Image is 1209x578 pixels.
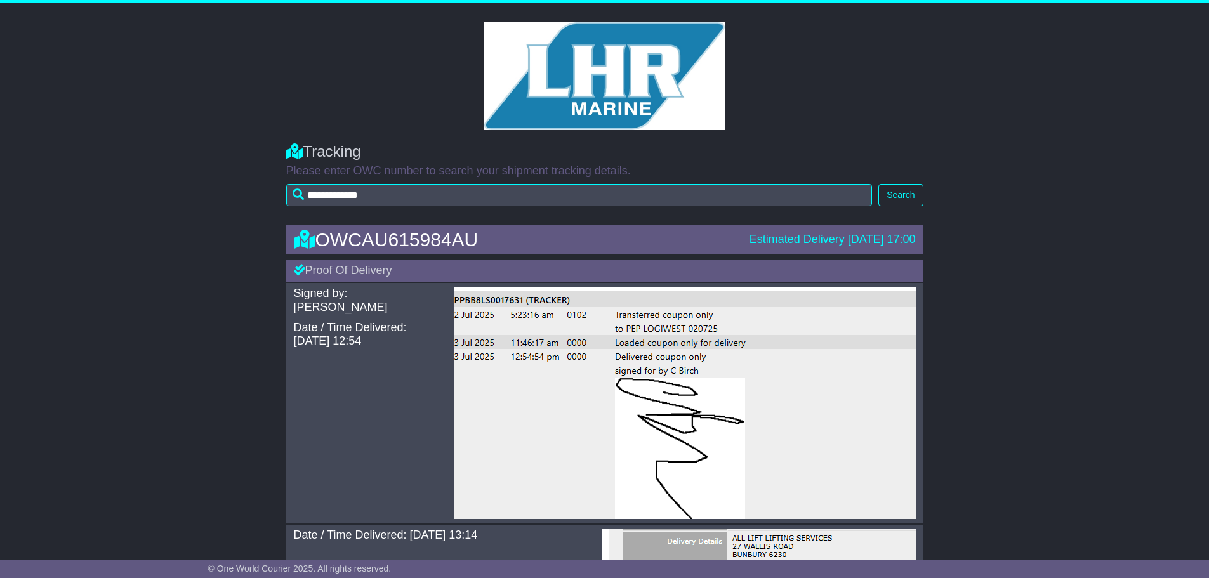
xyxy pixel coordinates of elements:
div: OWCAU615984AU [287,229,743,250]
img: GetCustomerLogo [484,22,725,130]
div: Proof Of Delivery [286,260,923,282]
img: GetPodImagePublic [454,287,916,519]
div: Tracking [286,143,923,161]
button: Search [878,184,923,206]
div: Signed by: [PERSON_NAME] [294,287,442,314]
div: Date / Time Delivered: [DATE] 13:14 [294,529,590,542]
span: © One World Courier 2025. All rights reserved. [208,563,392,574]
div: Date / Time Delivered: [DATE] 12:54 [294,321,442,348]
p: Please enter OWC number to search your shipment tracking details. [286,164,923,178]
div: Estimated Delivery [DATE] 17:00 [750,233,916,247]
